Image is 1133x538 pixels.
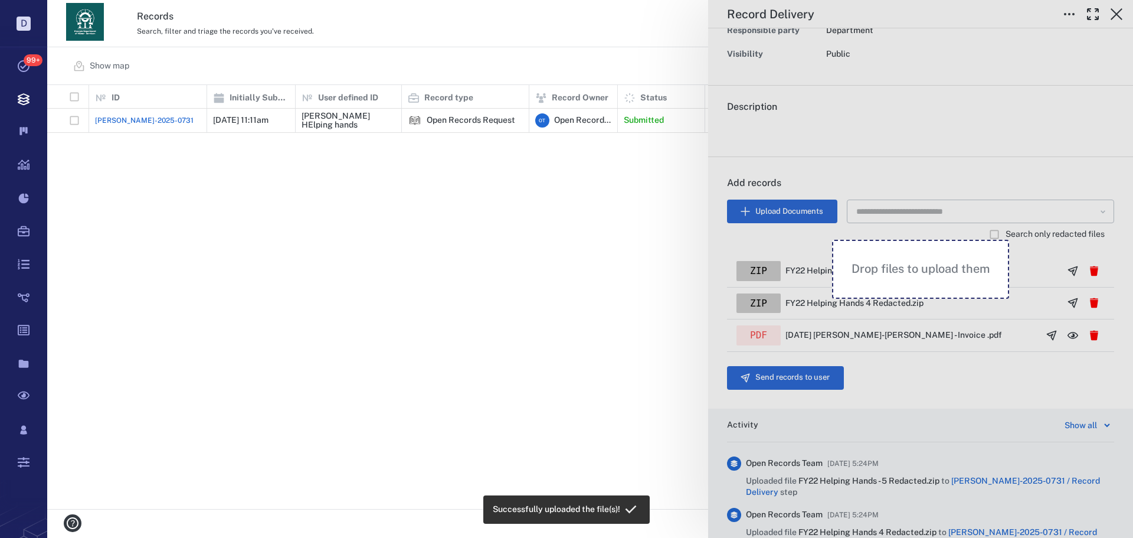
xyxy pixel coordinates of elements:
p: D [17,17,31,31]
div: Successfully uploaded the file(s)! [493,499,620,520]
span: Help [27,8,51,19]
body: Rich Text Area. Press ALT-0 for help. [9,9,376,20]
span: Drop files to upload them [852,262,990,276]
span: 99+ [24,54,42,66]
